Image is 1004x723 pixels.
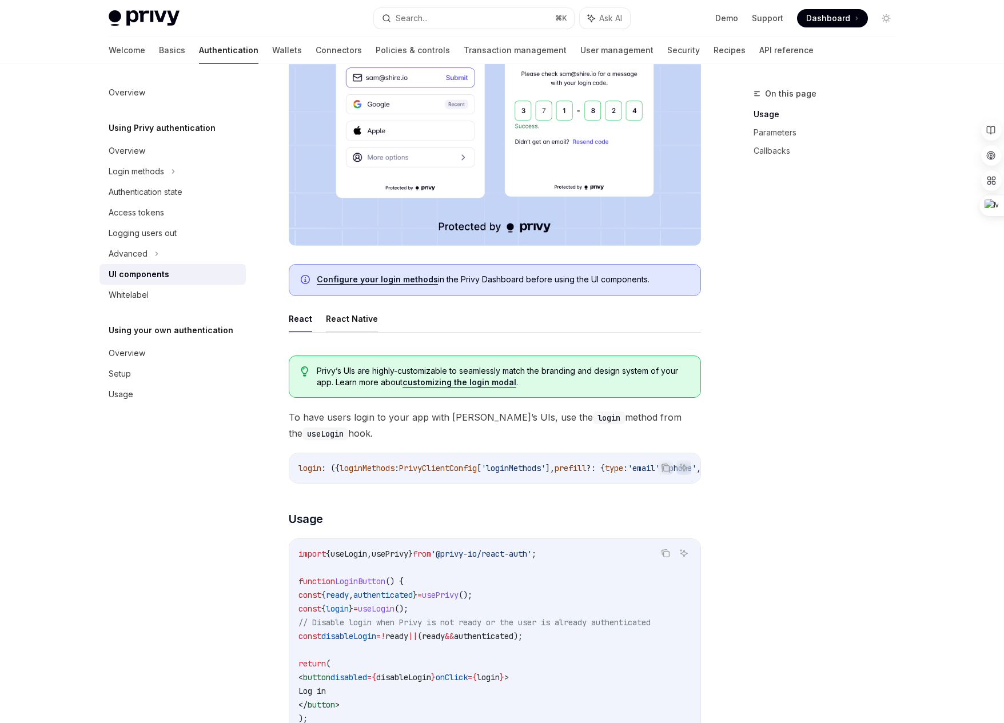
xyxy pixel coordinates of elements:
span: disabled [330,672,367,682]
code: useLogin [302,428,348,440]
span: } [413,590,417,600]
span: ready [422,631,445,641]
a: customizing the login modal [403,377,516,388]
span: } [431,672,436,682]
span: < [298,672,303,682]
span: } [408,549,413,559]
span: const [298,604,321,614]
div: Login methods [109,165,164,178]
span: const [298,590,321,600]
button: Ask AI [580,8,630,29]
a: Whitelabel [99,285,246,305]
span: PrivyClientConfig [399,463,477,473]
span: import [298,549,326,559]
span: (); [459,590,472,600]
img: light logo [109,10,180,26]
span: 'loginMethods' [481,463,545,473]
span: ready [326,590,349,600]
span: : [623,463,628,473]
span: useLogin [330,549,367,559]
a: Security [667,37,700,64]
a: Usage [99,384,246,405]
button: Copy the contents from the code block [658,546,673,561]
a: Usage [754,105,905,123]
a: Basics [159,37,185,64]
span: Usage [289,511,323,527]
a: Recipes [714,37,746,64]
code: login [593,412,625,424]
span: { [326,549,330,559]
span: authenticated [454,631,513,641]
a: Access tokens [99,202,246,223]
div: Usage [109,388,133,401]
span: ?: { [587,463,605,473]
span: const [298,631,321,641]
button: Search...⌘K [374,8,574,29]
a: Connectors [316,37,362,64]
button: Ask AI [676,460,691,475]
span: LoginButton [335,576,385,586]
a: Parameters [754,123,905,142]
a: API reference [759,37,814,64]
button: Toggle dark mode [877,9,895,27]
span: && [445,631,454,641]
a: Callbacks [754,142,905,160]
span: ⌘ K [555,14,567,23]
button: Copy the contents from the code block [658,460,673,475]
span: = [367,672,372,682]
div: Logging users out [109,226,177,240]
span: disableLogin [321,631,376,641]
div: Overview [109,86,145,99]
a: Welcome [109,37,145,64]
a: Dashboard [797,9,868,27]
span: useLogin [358,604,395,614]
span: , [696,463,701,473]
span: </ [298,700,308,710]
span: button [308,700,335,710]
span: loginMethods [340,463,395,473]
span: usePrivy [422,590,459,600]
a: Logging users out [99,223,246,243]
span: { [321,590,326,600]
span: = [376,631,381,641]
span: [ [477,463,481,473]
span: ); [513,631,523,641]
span: = [468,672,472,682]
span: // Disable login when Privy is not ready or the user is already authenticated [298,617,651,628]
div: Whitelabel [109,288,149,302]
span: ready [385,631,408,641]
span: Ask AI [599,13,622,24]
span: button [303,672,330,682]
span: On this page [765,87,816,101]
span: from [413,549,431,559]
span: disableLogin [376,672,431,682]
span: ( [326,658,330,669]
a: Overview [99,141,246,161]
span: onClick [436,672,468,682]
span: in the Privy Dashboard before using the UI components. [317,274,689,285]
span: } [500,672,504,682]
a: Transaction management [464,37,567,64]
span: login [326,604,349,614]
span: ! [381,631,385,641]
a: Configure your login methods [317,274,438,285]
span: > [335,700,340,710]
span: > [504,672,509,682]
span: return [298,658,326,669]
span: () { [385,576,404,586]
div: Setup [109,367,131,381]
div: Authentication state [109,185,182,199]
span: usePrivy [372,549,408,559]
span: To have users login to your app with [PERSON_NAME]’s UIs, use the method from the hook. [289,409,701,441]
span: ], [545,463,555,473]
span: ; [532,549,536,559]
span: '@privy-io/react-auth' [431,549,532,559]
a: Support [752,13,783,24]
button: React Native [326,305,378,332]
span: , [349,590,353,600]
span: login [298,463,321,473]
span: Log in [298,686,326,696]
span: 'email' [628,463,660,473]
span: = [353,604,358,614]
a: Overview [99,82,246,103]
